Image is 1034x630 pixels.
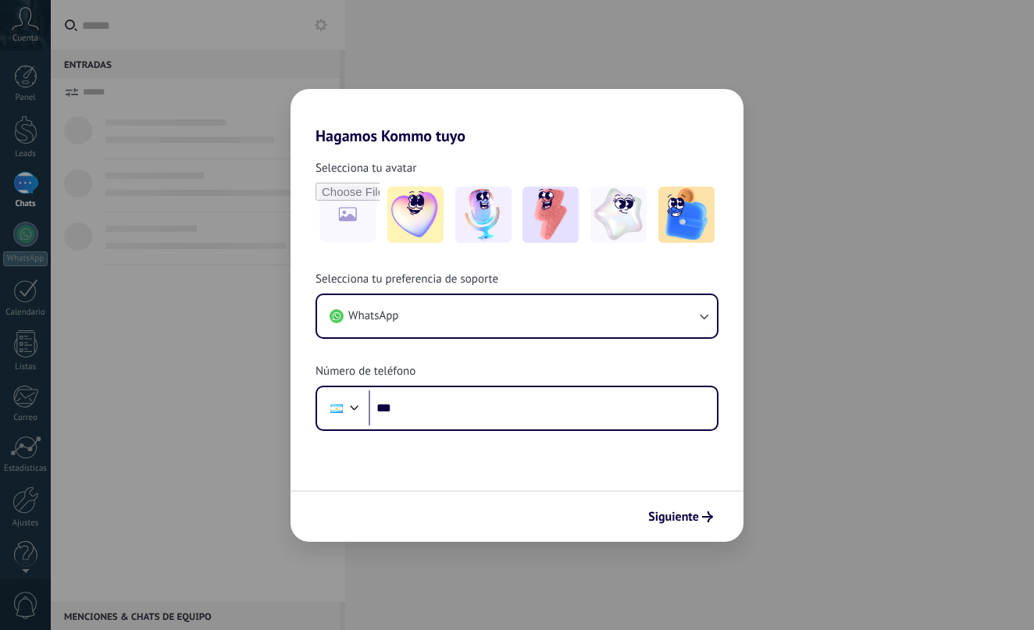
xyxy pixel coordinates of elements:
span: Selecciona tu avatar [316,161,416,176]
span: Selecciona tu preferencia de soporte [316,272,498,287]
img: -2.jpeg [455,187,512,243]
span: Número de teléfono [316,364,415,379]
button: WhatsApp [317,295,717,337]
img: -5.jpeg [658,187,715,243]
img: -3.jpeg [522,187,579,243]
span: WhatsApp [348,308,398,324]
div: Argentina: + 54 [322,392,351,425]
button: Siguiente [641,504,720,530]
img: -4.jpeg [590,187,647,243]
span: Siguiente [648,511,699,522]
img: -1.jpeg [387,187,444,243]
h2: Hagamos Kommo tuyo [291,89,743,145]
